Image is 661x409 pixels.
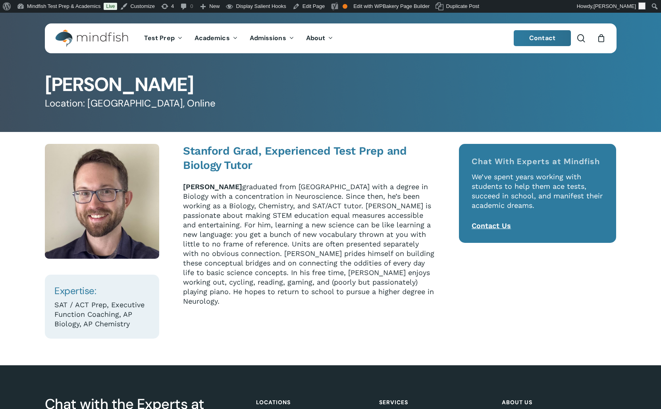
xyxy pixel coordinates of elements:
[138,35,189,42] a: Test Prep
[189,35,244,42] a: Academics
[306,34,326,42] span: About
[138,23,339,53] nav: Main Menu
[472,172,604,221] p: We’ve spent years working with students to help them ace tests, succeed in school, and manifest t...
[54,285,96,297] span: Expertise:
[300,35,339,42] a: About
[183,182,436,306] p: graduated from [GEOGRAPHIC_DATA] with a degree in Biology with a concentration in Neuroscience. S...
[195,34,230,42] span: Academics
[183,144,407,172] strong: Stanford Grad, Experienced Test Prep and Biology Tutor
[472,221,511,230] a: Contact Us
[54,300,149,329] p: SAT / ACT Prep, Executive Function Coaching, AP Biology, AP Chemistry
[45,75,617,94] h1: [PERSON_NAME]
[529,34,555,42] span: Contact
[45,97,216,109] span: Location: [GEOGRAPHIC_DATA], Online
[104,3,117,10] a: Live
[343,4,347,9] div: OK
[250,34,286,42] span: Admissions
[244,35,300,42] a: Admissions
[144,34,175,42] span: Test Prep
[481,350,650,398] iframe: Chatbot
[597,34,606,43] a: Cart
[45,144,160,259] img: 0 Bryson Herrick
[45,23,617,53] header: Main Menu
[594,3,636,9] span: [PERSON_NAME]
[514,30,571,46] a: Contact
[472,157,604,166] h4: Chat With Experts at Mindfish
[183,182,242,191] strong: [PERSON_NAME]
